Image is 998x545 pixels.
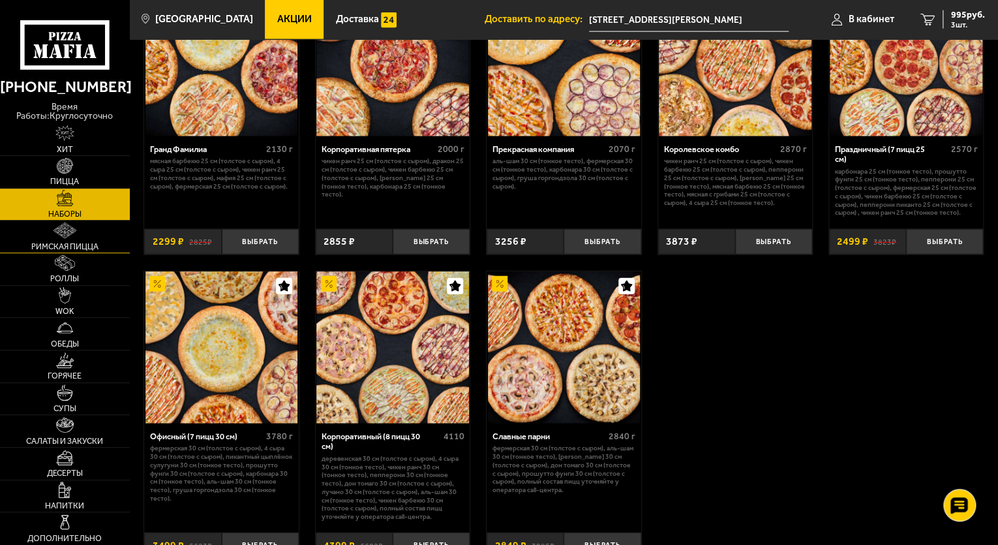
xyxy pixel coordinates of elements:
span: Дополнительно [27,535,102,543]
span: 2855 ₽ [324,236,355,247]
p: Карбонара 25 см (тонкое тесто), Прошутто Фунги 25 см (тонкое тесто), Пепперони 25 см (толстое с с... [835,168,978,218]
span: 2840 г [609,431,635,442]
img: Корпоративный (8 пицц 30 см) [316,272,468,424]
button: Выбрать [906,229,983,255]
img: Акционный [492,276,507,292]
span: Пицца [50,178,79,186]
a: АкционныйСлавные парни [487,272,641,424]
span: 2499 ₽ [837,236,868,247]
a: АкционныйКорпоративный (8 пицц 30 см) [316,272,470,424]
input: Ваш адрес доставки [589,8,789,32]
div: Корпоративная пятерка [322,144,434,154]
span: Акции [277,14,312,24]
img: Акционный [321,276,337,292]
div: Праздничный (7 пицц 25 см) [835,144,948,164]
a: АкционныйОфисный (7 пицц 30 см) [144,272,298,424]
span: Наборы [48,210,82,219]
span: Напитки [45,502,84,510]
span: 995 руб. [951,10,985,20]
p: Чикен Ранч 25 см (толстое с сыром), Дракон 25 см (толстое с сыром), Чикен Барбекю 25 см (толстое ... [322,157,464,199]
button: Выбрать [735,229,812,255]
s: 3823 ₽ [873,236,896,247]
span: 4110 [444,431,464,442]
span: 2570 г [951,144,978,155]
p: Аль-Шам 30 см (тонкое тесто), Фермерская 30 см (тонкое тесто), Карбонара 30 см (толстое с сыром),... [492,157,635,191]
span: 3256 ₽ [494,236,526,247]
span: Доставить по адресу: [485,14,589,24]
span: Хит [57,146,73,154]
div: Офисный (7 пицц 30 см) [150,431,263,441]
img: Акционный [149,276,165,292]
img: 15daf4d41897b9f0e9f617042186c801.svg [381,12,397,28]
span: 2070 г [609,144,635,155]
span: 2870 г [779,144,806,155]
button: Выбрать [393,229,470,255]
p: Фермерская 30 см (толстое с сыром), 4 сыра 30 см (толстое с сыром), Пикантный цыплёнок сулугуни 3... [150,444,293,503]
span: Обеды [51,340,79,349]
s: 2825 ₽ [189,236,212,247]
button: Выбрать [564,229,641,255]
span: В кабинет [849,14,894,24]
p: Чикен Ранч 25 см (толстое с сыром), Чикен Барбекю 25 см (толстое с сыром), Пепперони 25 см (толст... [663,157,806,208]
span: 2130 г [266,144,293,155]
span: Римская пицца [31,243,98,251]
button: Выбрать [222,229,299,255]
div: Королевское комбо [663,144,776,154]
span: Доставка [335,14,378,24]
span: Роллы [50,275,79,283]
span: Салаты и закуски [26,437,103,446]
img: Офисный (7 пицц 30 см) [145,272,297,424]
span: Супы [53,405,76,413]
span: Десерты [47,469,83,478]
span: 3780 г [266,431,293,442]
span: 2299 ₽ [153,236,184,247]
p: Мясная Барбекю 25 см (толстое с сыром), 4 сыра 25 см (толстое с сыром), Чикен Ранч 25 см (толстое... [150,157,293,191]
span: 3 шт. [951,21,985,29]
p: Деревенская 30 см (толстое с сыром), 4 сыра 30 см (тонкое тесто), Чикен Ранч 30 см (тонкое тесто)... [322,455,464,522]
span: [GEOGRAPHIC_DATA] [155,14,253,24]
span: 2000 г [438,144,464,155]
div: Корпоративный (8 пицц 30 см) [322,431,440,452]
span: 3873 ₽ [666,236,697,247]
div: Славные парни [492,431,605,441]
p: Фермерская 30 см (толстое с сыром), Аль-Шам 30 см (тонкое тесто), [PERSON_NAME] 30 см (толстое с ... [492,444,635,495]
img: Славные парни [488,272,640,424]
span: Горячее [48,372,82,381]
div: Гранд Фамилиа [150,144,263,154]
span: WOK [55,307,74,316]
div: Прекрасная компания [492,144,605,154]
